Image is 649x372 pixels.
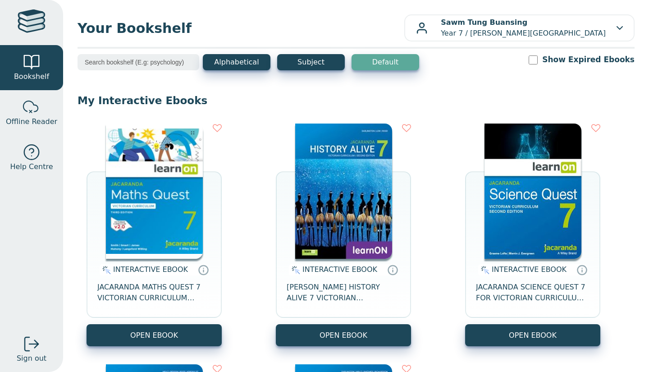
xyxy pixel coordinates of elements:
[100,265,111,276] img: interactive.svg
[78,94,635,107] p: My Interactive Ebooks
[17,353,46,364] span: Sign out
[78,54,199,70] input: Search bookshelf (E.g: psychology)
[441,18,527,27] b: Sawm Tung Buansing
[78,18,404,38] span: Your Bookshelf
[113,265,188,274] span: INTERACTIVE EBOOK
[289,265,300,276] img: interactive.svg
[484,124,581,259] img: 329c5ec2-5188-ea11-a992-0272d098c78b.jpg
[576,264,587,275] a: Interactive eBooks are accessed online via the publisher’s portal. They contain interactive resou...
[97,282,211,303] span: JACARANDA MATHS QUEST 7 VICTORIAN CURRICULUM LEARNON EBOOK 3E
[478,265,489,276] img: interactive.svg
[465,324,600,346] button: OPEN EBOOK
[203,54,270,70] button: Alphabetical
[352,54,419,70] button: Default
[277,54,345,70] button: Subject
[387,264,398,275] a: Interactive eBooks are accessed online via the publisher’s portal. They contain interactive resou...
[295,124,392,259] img: d4781fba-7f91-e911-a97e-0272d098c78b.jpg
[476,282,590,303] span: JACARANDA SCIENCE QUEST 7 FOR VICTORIAN CURRICULUM LEARNON 2E EBOOK
[6,116,57,127] span: Offline Reader
[287,282,400,303] span: [PERSON_NAME] HISTORY ALIVE 7 VICTORIAN CURRICULUM LEARNON EBOOK 2E
[106,124,203,259] img: b87b3e28-4171-4aeb-a345-7fa4fe4e6e25.jpg
[276,324,411,346] button: OPEN EBOOK
[404,14,635,41] button: Sawm Tung BuansingYear 7 / [PERSON_NAME][GEOGRAPHIC_DATA]
[492,265,567,274] span: INTERACTIVE EBOOK
[87,324,222,346] button: OPEN EBOOK
[441,17,606,39] p: Year 7 / [PERSON_NAME][GEOGRAPHIC_DATA]
[14,71,49,82] span: Bookshelf
[10,161,53,172] span: Help Centre
[198,264,209,275] a: Interactive eBooks are accessed online via the publisher’s portal. They contain interactive resou...
[542,54,635,65] label: Show Expired Ebooks
[302,265,377,274] span: INTERACTIVE EBOOK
